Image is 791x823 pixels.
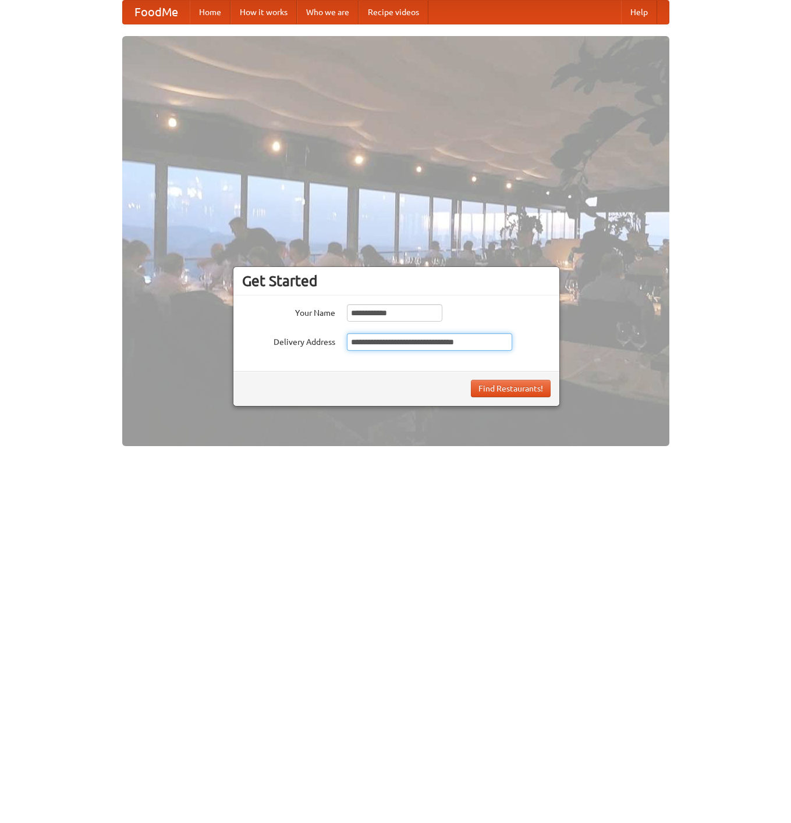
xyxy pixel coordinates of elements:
a: Home [190,1,230,24]
h3: Get Started [242,272,551,290]
a: Recipe videos [359,1,428,24]
a: Help [621,1,657,24]
button: Find Restaurants! [471,380,551,397]
label: Your Name [242,304,335,319]
label: Delivery Address [242,333,335,348]
a: FoodMe [123,1,190,24]
a: Who we are [297,1,359,24]
a: How it works [230,1,297,24]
